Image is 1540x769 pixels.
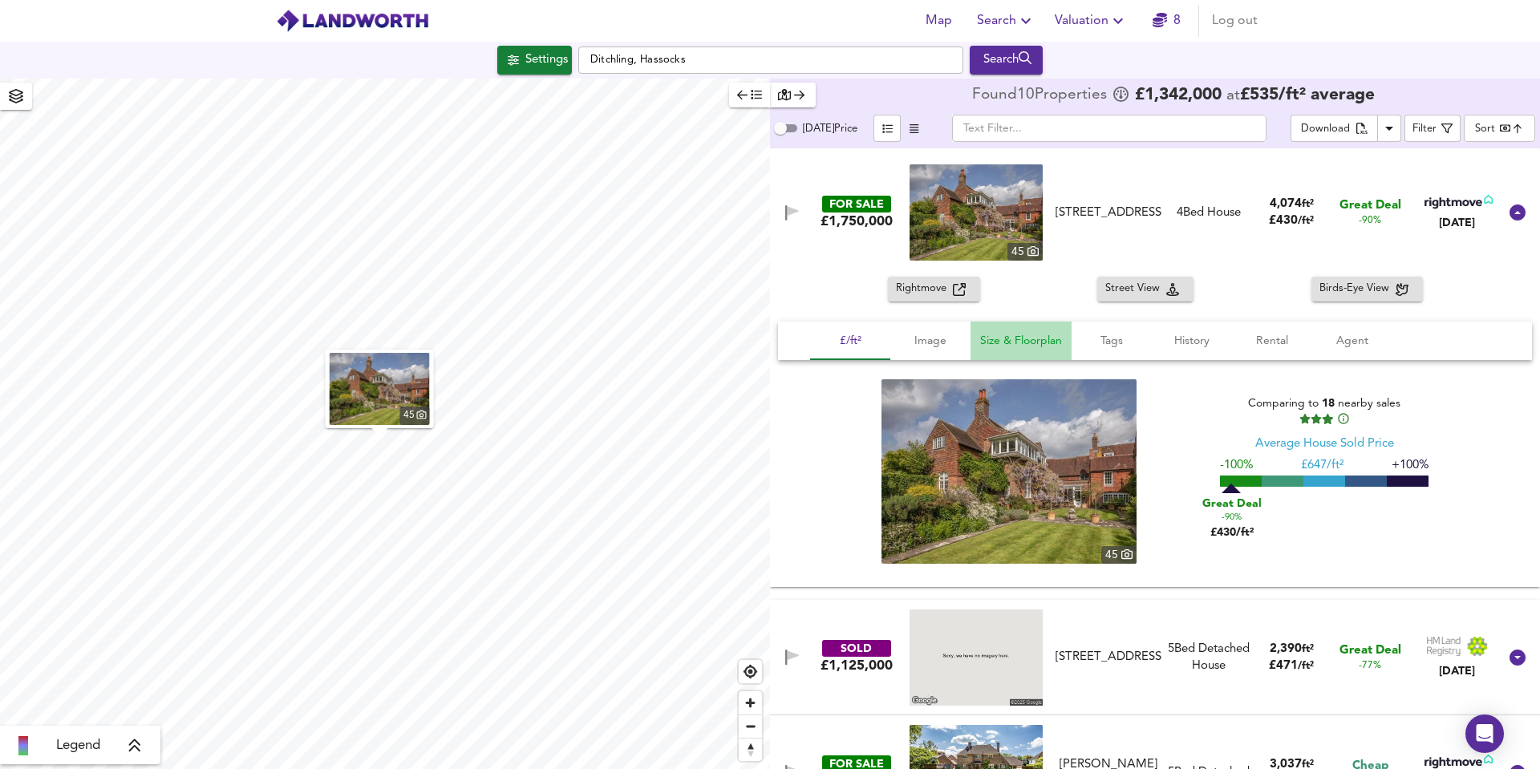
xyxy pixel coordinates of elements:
[1426,636,1489,657] img: Land Registry
[1222,512,1242,524] span: -90%
[1291,115,1401,142] div: split button
[739,714,762,738] button: Zoom out
[881,379,1137,564] a: property thumbnail 45
[1269,215,1314,227] span: £ 430
[525,50,568,71] div: Settings
[1161,331,1222,351] span: History
[1377,115,1401,142] button: Download Results
[970,46,1043,75] button: Search
[1291,115,1378,142] button: Download
[888,277,980,302] button: Rightmove
[1240,87,1375,103] span: £ 535 / ft² average
[326,350,434,428] button: property thumbnail 45
[1270,198,1302,210] span: 4,074
[919,10,958,32] span: Map
[881,379,1137,564] img: property thumbnail
[1475,121,1495,136] div: Sort
[1007,243,1043,261] div: 45
[739,691,762,714] button: Zoom in
[1298,661,1314,671] span: / ft²
[1359,214,1381,228] span: -90%
[578,47,963,74] input: Enter a location...
[1426,663,1489,679] div: [DATE]
[1056,204,1161,221] div: [STREET_ADDRESS]
[1322,331,1383,351] span: Agent
[1298,216,1314,226] span: / ft²
[1465,714,1504,753] div: Open Intercom Messenger
[497,46,572,75] div: Click to configure Search Settings
[1192,493,1272,540] div: £430/ft²
[913,5,964,37] button: Map
[820,331,881,351] span: £/ft²
[803,123,857,134] span: [DATE] Price
[822,196,891,212] div: FOR SALE
[1177,204,1241,221] div: 4 Bed House
[56,736,100,755] span: Legend
[1105,280,1166,298] span: Street View
[1212,10,1258,32] span: Log out
[1202,496,1262,512] span: Great Deal
[910,164,1043,261] img: property thumbnail
[1339,197,1401,214] span: Great Deal
[1206,5,1264,37] button: Log out
[330,353,430,425] a: property thumbnail 45
[980,331,1062,351] span: Size & Floorplan
[739,715,762,738] span: Zoom out
[1269,660,1314,672] span: £ 471
[276,9,429,33] img: logo
[971,5,1042,37] button: Search
[400,407,430,425] div: 45
[821,212,893,230] div: £1,750,000
[1421,215,1493,231] div: [DATE]
[1135,87,1222,103] span: £ 1,342,000
[1412,120,1437,139] div: Filter
[1226,88,1240,103] span: at
[330,353,430,425] img: property thumbnail
[1464,115,1535,142] div: Sort
[974,50,1039,71] div: Search
[1301,120,1350,139] div: Download
[1141,5,1192,37] button: 8
[821,657,893,674] div: £1,125,000
[972,87,1111,103] div: Found 10 Propert ies
[1048,5,1134,37] button: Valuation
[1359,659,1381,673] span: -77%
[1242,331,1303,351] span: Rental
[900,331,961,351] span: Image
[739,660,762,683] button: Find my location
[1322,398,1335,409] span: 18
[1056,649,1161,666] div: [STREET_ADDRESS]
[910,164,1043,261] a: property thumbnail 45
[1153,10,1181,32] a: 8
[1220,395,1429,426] div: Comparing to nearby sales
[1302,644,1314,654] span: ft²
[739,738,762,761] button: Reset bearing to north
[977,10,1035,32] span: Search
[1392,459,1429,472] span: +100%
[770,148,1540,277] div: FOR SALE£1,750,000 property thumbnail 45 [STREET_ADDRESS]4Bed House4,074ft²£430/ft²Great Deal-90%...
[1081,331,1142,351] span: Tags
[770,277,1540,587] div: FOR SALE£1,750,000 property thumbnail 45 [STREET_ADDRESS]4Bed House4,074ft²£430/ft²Great Deal-90%...
[1301,459,1343,472] span: £ 647/ft²
[896,280,953,298] span: Rightmove
[1255,435,1394,452] div: Average House Sold Price
[1508,203,1527,222] svg: Show Details
[910,609,1043,706] img: streetview
[822,640,891,657] div: SOLD
[1404,115,1461,142] button: Filter
[1220,459,1253,472] span: -100%
[1311,277,1423,302] button: Birds-Eye View
[1302,199,1314,209] span: ft²
[1168,641,1250,675] div: 5 Bed Detached House
[497,46,572,75] button: Settings
[739,739,762,761] span: Reset bearing to north
[1055,10,1128,32] span: Valuation
[1270,643,1302,655] span: 2,390
[1049,204,1168,221] div: South Street, Ditchling, BN6 8UQ
[970,46,1043,75] div: Run Your Search
[952,115,1266,142] input: Text Filter...
[1319,280,1396,298] span: Birds-Eye View
[770,600,1540,715] div: SOLD£1,125,000 [STREET_ADDRESS]5Bed Detached House2,390ft²£471/ft²Great Deal-77%Land Registry[DATE]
